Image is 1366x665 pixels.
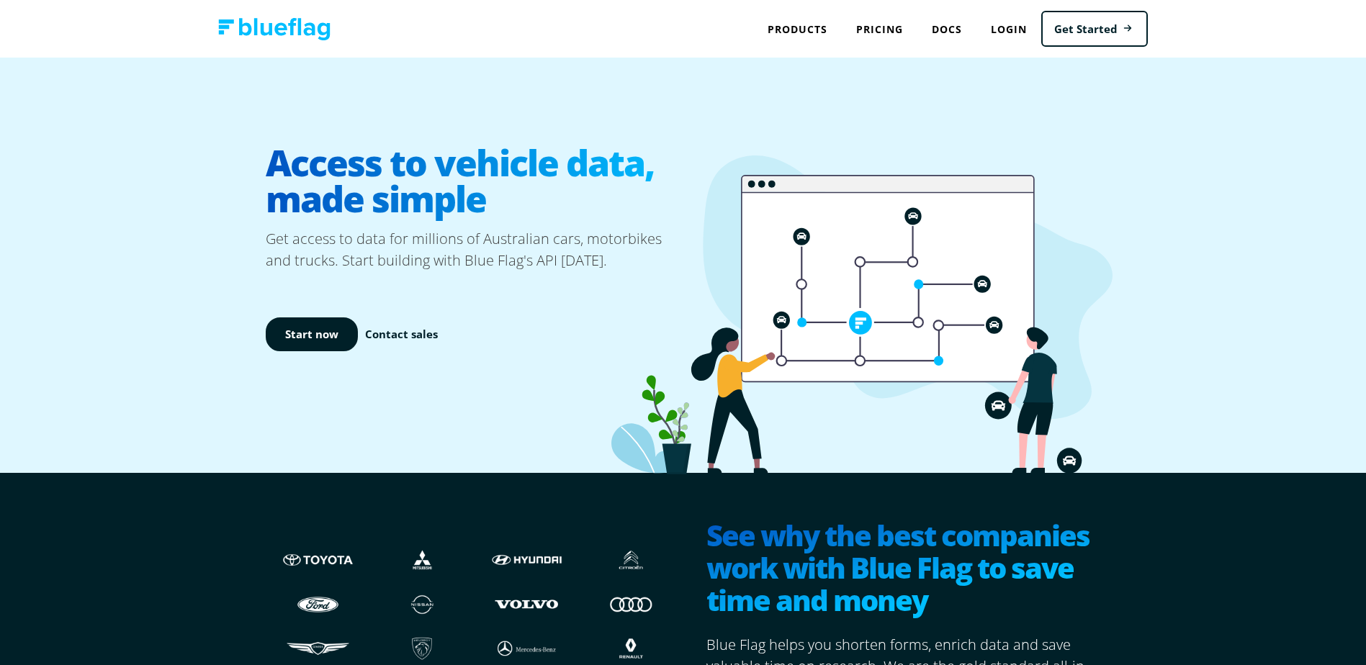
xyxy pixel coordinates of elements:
[842,14,917,44] a: Pricing
[593,546,669,574] img: Citroen logo
[266,228,683,271] p: Get access to data for millions of Australian cars, motorbikes and trucks. Start building with Bl...
[489,546,565,574] img: Hyundai logo
[976,14,1041,44] a: Login to Blue Flag application
[218,18,331,40] img: Blue Flag logo
[489,590,565,617] img: Volvo logo
[593,590,669,617] img: Audi logo
[280,635,356,662] img: Genesis logo
[593,635,669,662] img: Renault logo
[706,519,1101,620] h2: See why the best companies work with Blue Flag to save time and money
[489,635,565,662] img: Mercedes logo
[385,635,460,662] img: Peugeot logo
[385,590,460,617] img: Nissan logo
[266,133,683,228] h1: Access to vehicle data, made simple
[1041,11,1148,47] a: Get Started
[280,546,356,574] img: Toyota logo
[917,14,976,44] a: Docs
[385,546,460,574] img: Mistubishi logo
[753,14,842,44] div: Products
[365,326,438,343] a: Contact sales
[280,590,356,617] img: Ford logo
[266,317,358,351] a: Start now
